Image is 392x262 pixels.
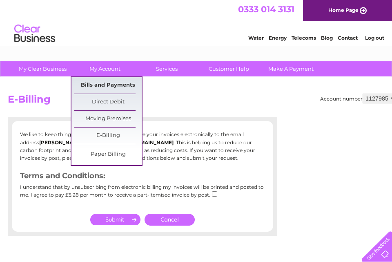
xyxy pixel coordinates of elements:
a: Contact [338,35,358,41]
a: Services [133,61,200,76]
a: Bills and Payments [74,77,142,94]
a: E-Billing [74,128,142,144]
a: Energy [269,35,287,41]
a: My Clear Business [9,61,76,76]
div: Clear Business is a trading name of Verastar Limited (registered in [GEOGRAPHIC_DATA] No. 3667643... [4,4,390,40]
a: Paper Billing [74,146,142,163]
a: Direct Debit [74,94,142,110]
a: 0333 014 3131 [238,4,294,14]
div: I understand that by unsubscribing from electronic billing my invoices will be printed and posted... [20,184,265,204]
a: Telecoms [292,35,316,41]
a: Cancel [145,214,195,226]
p: We like to keep things simple. You currently receive your invoices electronically to the email ad... [20,130,265,162]
input: Submit [90,214,140,225]
a: Log out [365,35,384,41]
a: Water [248,35,264,41]
a: My Account [71,61,138,76]
img: logo.png [14,21,56,46]
a: Make A Payment [257,61,325,76]
b: [PERSON_NAME][EMAIL_ADDRESS][DOMAIN_NAME] [39,139,174,146]
a: Blog [321,35,333,41]
a: Customer Help [195,61,263,76]
h3: Terms and Conditions: [20,170,265,184]
a: Moving Premises [74,111,142,127]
